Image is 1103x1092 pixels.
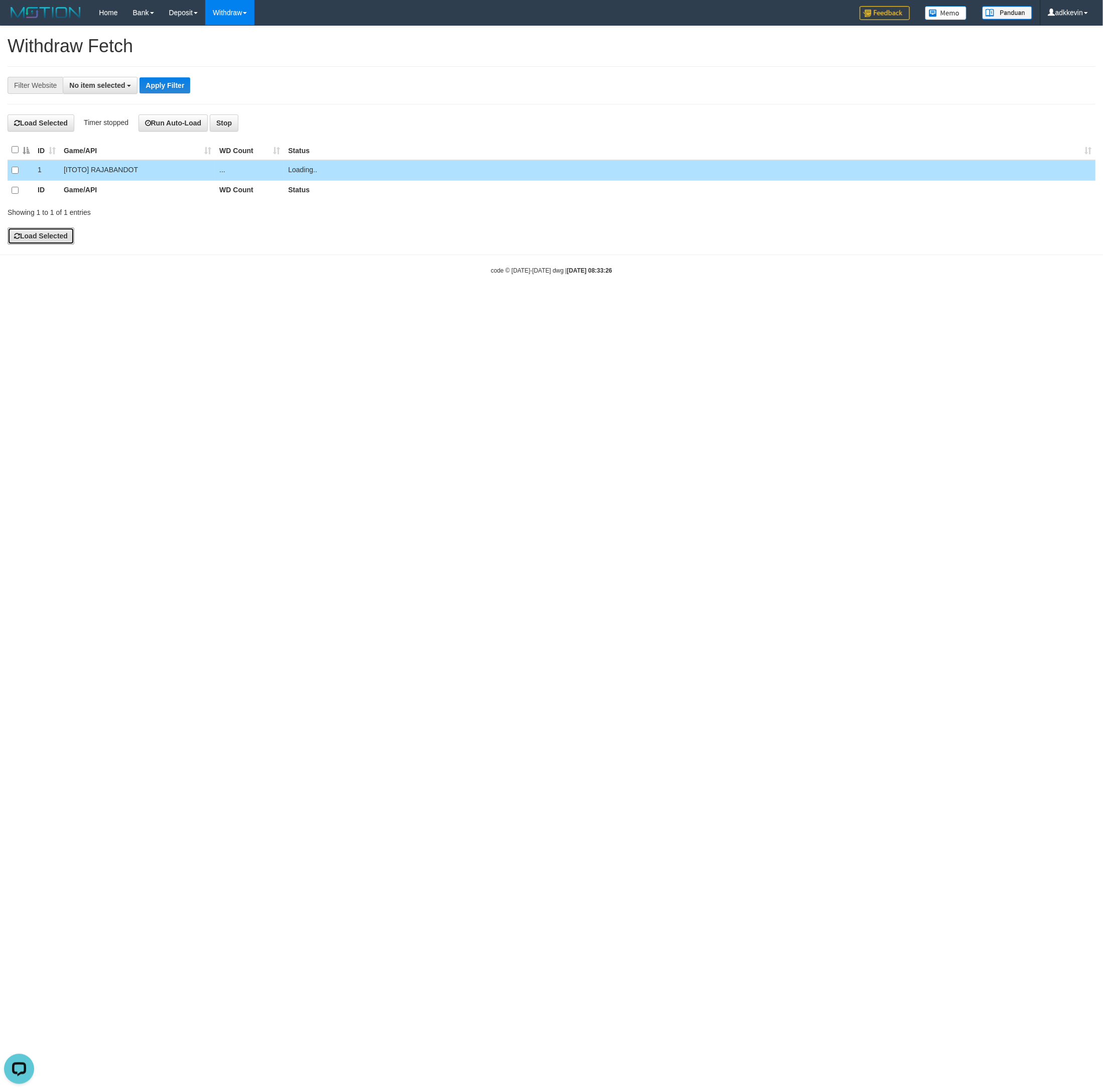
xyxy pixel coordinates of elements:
[8,227,74,245] button: Load Selected
[84,118,128,127] span: Timer stopped
[215,180,284,200] th: WD Count
[60,180,215,200] th: Game/API
[8,114,74,132] button: Load Selected
[63,77,137,94] button: No item selected
[34,180,60,200] th: ID
[8,77,63,94] div: Filter Website
[140,77,190,93] button: Apply Filter
[925,6,967,20] img: Button%20Memo.svg
[8,36,1095,56] h1: Withdraw Fetch
[60,140,215,160] th: Game/API: activate to sort column ascending
[219,166,225,174] span: ...
[139,114,208,132] button: Run Auto-Load
[60,160,215,181] td: [ITOTO] RAJABANDOT
[8,203,452,217] div: Showing 1 to 1 of 1 entries
[284,140,1095,160] th: Status: activate to sort column ascending
[567,267,612,274] strong: [DATE] 08:33:26
[215,140,284,160] th: WD Count: activate to sort column ascending
[4,4,34,34] button: Open LiveChat chat widget
[34,140,60,160] th: ID: activate to sort column ascending
[491,267,612,274] small: code © [DATE]-[DATE] dwg |
[210,114,238,132] button: Stop
[8,5,84,20] img: MOTION_logo.png
[284,180,1095,200] th: Status
[860,6,910,20] img: Feedback.jpg
[69,81,125,89] span: No item selected
[34,160,60,181] td: 1
[288,166,317,174] span: Loading..
[982,6,1032,20] img: panduan.png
